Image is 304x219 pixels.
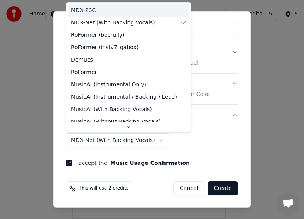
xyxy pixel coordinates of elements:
[71,31,125,39] span: RoFormer (becruily)
[71,118,161,126] span: MusicAI (Without Backing Vocals)
[71,68,97,76] span: RoFormer
[71,56,93,64] span: Demucs
[71,7,96,14] span: MDX-23C
[71,106,152,113] span: MusicAI (With Backing Vocals)
[71,19,155,27] span: MDX-Net (With Backing Vocals)
[71,93,177,101] span: MusicAI (Instrumental / Backing / Lead)
[71,44,138,51] span: RoFormer (instv7_gabox)
[71,81,146,89] span: MusicAI (Instrumental Only)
